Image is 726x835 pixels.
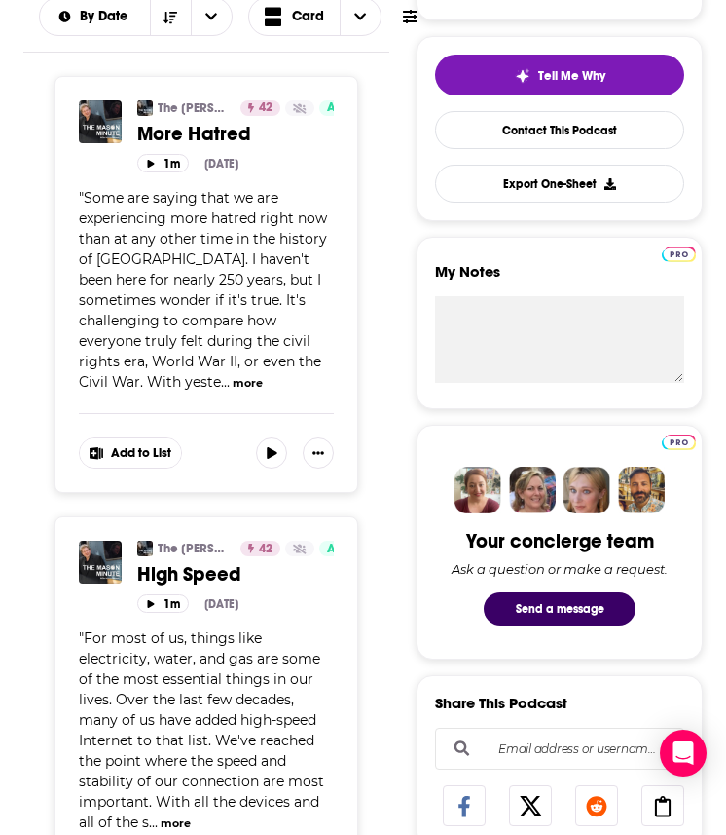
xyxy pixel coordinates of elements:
button: tell me why sparkleTell Me Why [435,55,684,95]
a: High Speed [137,562,334,587]
label: My Notes [435,262,684,296]
a: Copy Link [641,785,684,826]
button: more [161,816,191,832]
div: Open Intercom Messenger [660,730,707,777]
span: 42 [259,540,272,559]
img: Sydney Profile [454,467,501,513]
a: Share on X/Twitter [509,785,552,826]
span: Some are saying that we are experiencing more hatred right now than at any other time in the hist... [79,189,327,391]
span: Active [327,540,364,559]
a: Share on Facebook [443,785,486,826]
h3: Share This Podcast [435,694,567,712]
button: open menu [40,10,150,23]
span: Tell Me Why [538,68,605,84]
span: Active [327,98,364,118]
img: High Speed [79,541,122,584]
span: " [79,629,324,831]
img: More Hatred [79,100,122,143]
button: Show More Button [80,438,181,468]
img: Barbara Profile [509,467,556,513]
div: Search followers [435,728,684,770]
span: More Hatred [137,122,251,146]
img: Jules Profile [563,467,610,513]
img: tell me why sparkle [515,68,530,84]
div: Ask a question or make a request. [452,561,668,577]
span: 42 [259,98,272,118]
div: [DATE] [204,157,238,171]
button: more [233,375,263,392]
a: The [PERSON_NAME] Minute [158,100,228,116]
input: Email address or username... [452,728,668,769]
img: Podchaser Pro [662,247,696,262]
span: ... [221,373,230,391]
a: 42 [240,100,280,116]
button: Export One-Sheet [435,165,684,203]
span: By Date [80,10,134,23]
span: High Speed [137,562,241,587]
a: Share on Reddit [575,785,618,826]
span: Add to List [111,446,171,461]
button: Show More Button [303,437,334,469]
a: Active [319,100,372,116]
a: Active [319,541,372,556]
a: Pro website [662,244,696,262]
button: Send a message [484,592,635,626]
button: 1m [137,594,189,613]
a: The [PERSON_NAME] Minute [158,541,228,556]
button: 1m [137,154,189,172]
img: The Mason Minute [137,100,153,116]
span: For most of us, things like electricity, water, and gas are some of the most essential things in ... [79,629,324,831]
span: " [79,189,327,391]
div: [DATE] [204,597,238,611]
span: ... [149,814,158,831]
img: The Mason Minute [137,541,153,556]
img: Podchaser Pro [662,435,696,450]
a: Contact This Podcast [435,111,684,149]
span: Card [292,10,324,23]
a: More Hatred [137,122,334,146]
div: Your concierge team [466,529,654,553]
a: 42 [240,541,280,556]
img: Jon Profile [618,467,665,513]
a: Pro website [662,432,696,450]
